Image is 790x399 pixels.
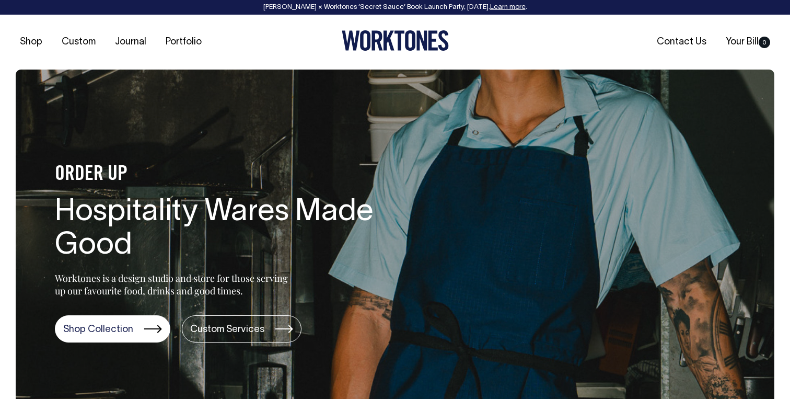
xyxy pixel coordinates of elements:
[55,196,389,263] h1: Hospitality Wares Made Good
[759,37,770,48] span: 0
[55,272,293,297] p: Worktones is a design studio and store for those serving up our favourite food, drinks and good t...
[490,4,526,10] a: Learn more
[57,33,100,51] a: Custom
[55,315,170,343] a: Shop Collection
[111,33,150,51] a: Journal
[722,33,774,51] a: Your Bill0
[161,33,206,51] a: Portfolio
[653,33,711,51] a: Contact Us
[55,164,389,186] h4: ORDER UP
[16,33,47,51] a: Shop
[182,315,301,343] a: Custom Services
[10,4,780,11] div: [PERSON_NAME] × Worktones ‘Secret Sauce’ Book Launch Party, [DATE]. .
